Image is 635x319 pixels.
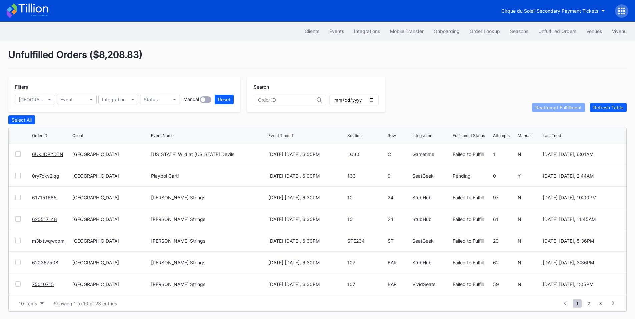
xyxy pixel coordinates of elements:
button: Venues [581,25,607,37]
div: 0 [493,173,516,179]
a: 75010715 [32,281,54,287]
button: 10 items [15,299,47,308]
a: Integrations [349,25,385,37]
button: Integration [98,95,138,104]
div: Cirque du Soleil Secondary Payment Tickets [501,8,598,14]
div: LC30 [347,151,386,157]
div: SeatGeek [412,238,451,244]
div: N [518,151,541,157]
div: 1 [493,151,516,157]
button: Reattempt Fulfillment [532,103,585,112]
div: Reattempt Fulfillment [535,105,582,110]
div: [GEOGRAPHIC_DATA] [72,238,149,244]
div: Refresh Table [593,105,623,110]
div: 24 [388,216,411,222]
div: [GEOGRAPHIC_DATA] [72,173,149,179]
div: [DATE] [DATE], 3:36PM [543,260,620,265]
div: N [518,260,541,265]
div: Section [347,133,362,138]
div: Seasons [510,28,528,34]
div: [DATE] [DATE], 1:05PM [543,281,620,287]
div: Attempts [493,133,510,138]
div: Client [72,133,83,138]
button: Clients [300,25,324,37]
div: [PERSON_NAME] Strings [151,216,205,222]
a: Events [324,25,349,37]
a: 620517148 [32,216,57,222]
div: StubHub [412,216,451,222]
div: N [518,281,541,287]
div: Integration [102,97,126,102]
div: Failed to Fulfill [453,216,491,222]
div: [GEOGRAPHIC_DATA] [72,216,149,222]
div: [DATE] [DATE], 6:00PM [268,173,345,179]
a: Unfulfilled Orders [533,25,581,37]
div: [GEOGRAPHIC_DATA] [19,97,45,102]
div: 20 [493,238,516,244]
div: Playboi Carti [151,173,179,179]
div: Mobile Transfer [390,28,424,34]
div: [DATE] [DATE], 5:36PM [543,238,620,244]
div: [PERSON_NAME] Strings [151,281,205,287]
div: Reset [218,97,230,102]
div: [DATE] [DATE], 11:45AM [543,216,620,222]
div: Y [518,173,541,179]
div: Failed to Fulfill [453,195,491,200]
div: Vivenu [612,28,627,34]
button: Status [140,95,180,104]
button: Vivenu [607,25,632,37]
div: Fulfillment Status [453,133,485,138]
button: Seasons [505,25,533,37]
div: Failed to Fulfill [453,260,491,265]
div: 107 [347,281,386,287]
div: VividSeats [412,281,451,287]
div: 133 [347,173,386,179]
div: 10 items [19,301,37,306]
div: BAR [388,260,411,265]
div: Integrations [354,28,380,34]
span: 2 [584,299,593,308]
button: Reset [215,95,234,104]
input: Order ID [258,97,317,103]
div: Event [60,97,73,102]
div: [DATE] [DATE], 10:00PM [543,195,620,200]
div: Unfulfilled Orders [538,28,576,34]
div: N [518,238,541,244]
div: [GEOGRAPHIC_DATA] [72,195,149,200]
div: Order ID [32,133,47,138]
div: [PERSON_NAME] Strings [151,260,205,265]
div: 97 [493,195,516,200]
div: 107 [347,260,386,265]
div: Failed to Fulfill [453,281,491,287]
div: Row [388,133,396,138]
div: [DATE] [DATE], 6:30PM [268,260,345,265]
div: Failed to Fulfill [453,151,491,157]
div: 10 [347,195,386,200]
div: [DATE] [DATE], 6:00PM [268,151,345,157]
a: 617151685 [32,195,57,200]
a: Order Lookup [465,25,505,37]
a: 6UKJDPYDTN [32,151,63,157]
button: Cirque du Soleil Secondary Payment Tickets [496,5,610,17]
div: 9 [388,173,411,179]
div: Showing 1 to 10 of 23 entries [54,301,117,306]
div: StubHub [412,195,451,200]
div: [DATE] [DATE], 6:01AM [543,151,620,157]
a: Onboarding [429,25,465,37]
button: Refresh Table [590,103,627,112]
a: 0ry7ckv2lqg [32,173,59,179]
div: Event Name [151,133,174,138]
div: Event Time [268,133,289,138]
div: Venues [586,28,602,34]
button: [GEOGRAPHIC_DATA] [15,95,55,104]
div: Manual [518,133,532,138]
div: SeatGeek [412,173,451,179]
div: [DATE] [DATE], 6:30PM [268,195,345,200]
a: 620367508 [32,260,58,265]
div: Last Tried [543,133,561,138]
div: Events [329,28,344,34]
div: [PERSON_NAME] Strings [151,195,205,200]
div: 24 [388,195,411,200]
